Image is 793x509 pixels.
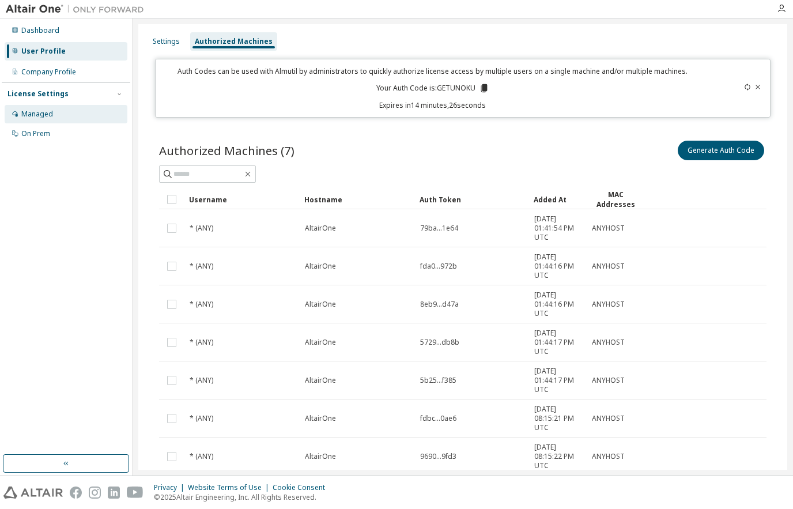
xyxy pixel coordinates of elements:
img: Altair One [6,3,150,15]
img: youtube.svg [127,487,144,499]
div: Authorized Machines [195,37,273,46]
span: 8eb9...d47a [420,300,459,309]
span: [DATE] 01:44:17 PM UTC [534,329,581,356]
span: Authorized Machines (7) [159,142,294,159]
span: ANYHOST [592,338,625,347]
span: [DATE] 08:15:21 PM UTC [534,405,581,432]
div: Added At [534,190,582,209]
p: Auth Codes can be used with Almutil by administrators to quickly authorize license access by mult... [163,66,704,76]
div: Privacy [154,483,188,492]
span: AltairOne [305,414,336,423]
span: [DATE] 01:44:17 PM UTC [534,367,581,394]
span: AltairOne [305,338,336,347]
div: Dashboard [21,26,59,35]
span: * (ANY) [190,376,213,385]
span: * (ANY) [190,338,213,347]
span: AltairOne [305,376,336,385]
div: MAC Addresses [591,190,640,209]
div: Settings [153,37,180,46]
div: Managed [21,110,53,119]
span: 5729...db8b [420,338,459,347]
img: instagram.svg [89,487,101,499]
div: User Profile [21,47,66,56]
img: altair_logo.svg [3,487,63,499]
span: ANYHOST [592,414,625,423]
span: AltairOne [305,224,336,233]
button: Generate Auth Code [678,141,764,160]
span: 5b25...f385 [420,376,456,385]
span: ANYHOST [592,376,625,385]
span: ANYHOST [592,452,625,461]
span: AltairOne [305,300,336,309]
p: Your Auth Code is: GETUNOKU [376,83,489,93]
div: Username [189,190,295,209]
span: [DATE] 01:44:16 PM UTC [534,252,581,280]
p: Expires in 14 minutes, 26 seconds [163,100,704,110]
span: * (ANY) [190,262,213,271]
span: ANYHOST [592,262,625,271]
div: Website Terms of Use [188,483,273,492]
span: 9690...9fd3 [420,452,456,461]
div: Hostname [304,190,410,209]
span: fdbc...0ae6 [420,414,456,423]
span: [DATE] 01:41:54 PM UTC [534,214,581,242]
div: Auth Token [420,190,524,209]
span: [DATE] 08:15:22 PM UTC [534,443,581,470]
span: * (ANY) [190,300,213,309]
div: License Settings [7,89,69,99]
span: fda0...972b [420,262,457,271]
div: Company Profile [21,67,76,77]
span: 79ba...1e64 [420,224,458,233]
span: ANYHOST [592,300,625,309]
span: * (ANY) [190,452,213,461]
span: * (ANY) [190,224,213,233]
p: © 2025 Altair Engineering, Inc. All Rights Reserved. [154,492,332,502]
span: AltairOne [305,452,336,461]
div: On Prem [21,129,50,138]
span: ANYHOST [592,224,625,233]
span: AltairOne [305,262,336,271]
span: [DATE] 01:44:16 PM UTC [534,291,581,318]
img: facebook.svg [70,487,82,499]
span: * (ANY) [190,414,213,423]
div: Cookie Consent [273,483,332,492]
img: linkedin.svg [108,487,120,499]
